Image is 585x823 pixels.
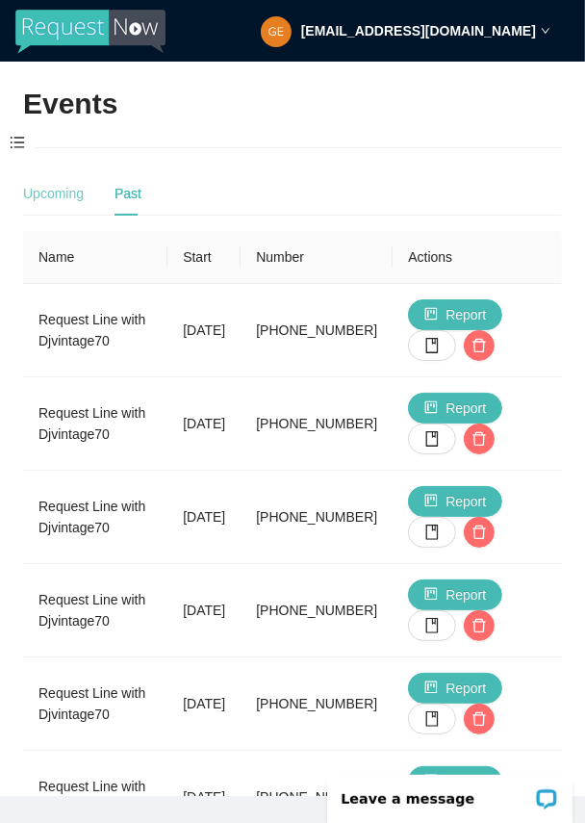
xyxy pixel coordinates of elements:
td: [PHONE_NUMBER] [241,471,393,564]
strong: [EMAIL_ADDRESS][DOMAIN_NAME] [301,23,536,39]
span: project [424,587,438,603]
button: projectReport [408,579,502,610]
td: [DATE] [167,377,241,471]
th: Start [167,231,241,284]
span: delete [465,431,494,447]
span: Report [445,398,486,419]
th: Number [241,231,393,284]
td: [PHONE_NUMBER] [241,284,393,377]
span: book [424,338,440,353]
button: delete [464,424,495,454]
span: project [424,307,438,322]
td: [PHONE_NUMBER] [241,377,393,471]
button: delete [464,610,495,641]
div: Upcoming [23,183,84,204]
span: project [424,494,438,509]
td: Request Line with Djvintage70 [23,657,167,751]
td: Request Line with Djvintage70 [23,284,167,377]
span: Report [445,491,486,512]
span: Report [445,584,486,605]
button: projectReport [408,393,502,424]
img: RequestNow [15,10,165,54]
td: Request Line with Djvintage70 [23,564,167,657]
span: down [541,26,550,36]
button: projectReport [408,299,502,330]
button: delete [464,517,495,548]
th: Name [23,231,167,284]
span: book [424,711,440,727]
td: [PHONE_NUMBER] [241,564,393,657]
button: delete [464,330,495,361]
td: [DATE] [167,471,241,564]
th: Actions [393,231,562,284]
span: delete [465,618,494,633]
button: projectReport [408,486,502,517]
button: book [408,517,456,548]
button: book [408,424,456,454]
div: Past [114,183,141,204]
span: book [424,431,440,447]
span: Report [445,678,486,699]
td: [DATE] [167,284,241,377]
td: Request Line with Djvintage70 [23,377,167,471]
span: book [424,618,440,633]
button: projectReport [408,673,502,704]
td: [DATE] [167,657,241,751]
button: book [408,610,456,641]
td: Request Line with Djvintage70 [23,471,167,564]
span: delete [465,338,494,353]
button: delete [464,704,495,734]
td: [DATE] [167,564,241,657]
span: project [424,681,438,696]
span: book [424,525,440,540]
img: 1fe5d526407af922113c824e46c4555e [261,16,292,47]
h2: Events [23,85,117,124]
button: book [408,704,456,734]
iframe: LiveChat chat widget [315,762,585,823]
td: [PHONE_NUMBER] [241,657,393,751]
span: delete [465,711,494,727]
span: Report [445,304,486,325]
span: delete [465,525,494,540]
span: project [424,400,438,416]
button: book [408,330,456,361]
